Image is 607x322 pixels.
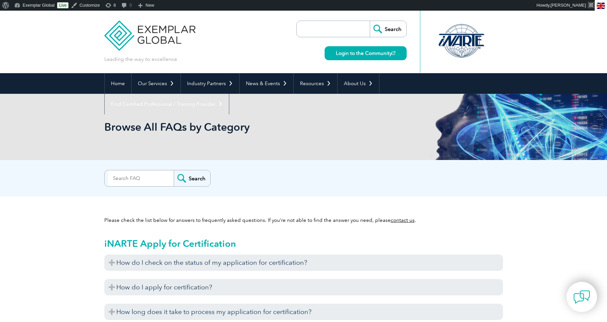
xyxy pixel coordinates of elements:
[57,2,68,8] a: Live
[104,254,503,271] h3: How do I check on the status of my application for certification?
[104,238,503,249] h2: iNARTE Apply for Certification
[104,304,503,320] h3: How long does it take to process my application for certification?
[104,11,196,51] img: Exemplar Global
[573,289,590,305] img: contact-chat.png
[104,217,503,224] p: Please check the list below for answers to frequently asked questions. If you’re not able to find...
[174,170,210,186] input: Search
[132,73,180,94] a: Our Services
[108,170,174,186] input: Search FAQ
[597,3,605,9] img: en
[104,279,503,295] h3: How do I apply for certification?
[551,3,586,8] span: [PERSON_NAME]
[181,73,239,94] a: Industry Partners
[240,73,293,94] a: News & Events
[370,21,406,37] input: Search
[105,73,131,94] a: Home
[104,120,359,133] h1: Browse All FAQs by Category
[391,217,415,223] a: contact us
[105,94,229,114] a: Find Certified Professional / Training Provider
[338,73,379,94] a: About Us
[104,56,177,63] p: Leading the way to excellence
[325,46,407,60] a: Login to the Community
[294,73,337,94] a: Resources
[392,51,395,55] img: open_square.png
